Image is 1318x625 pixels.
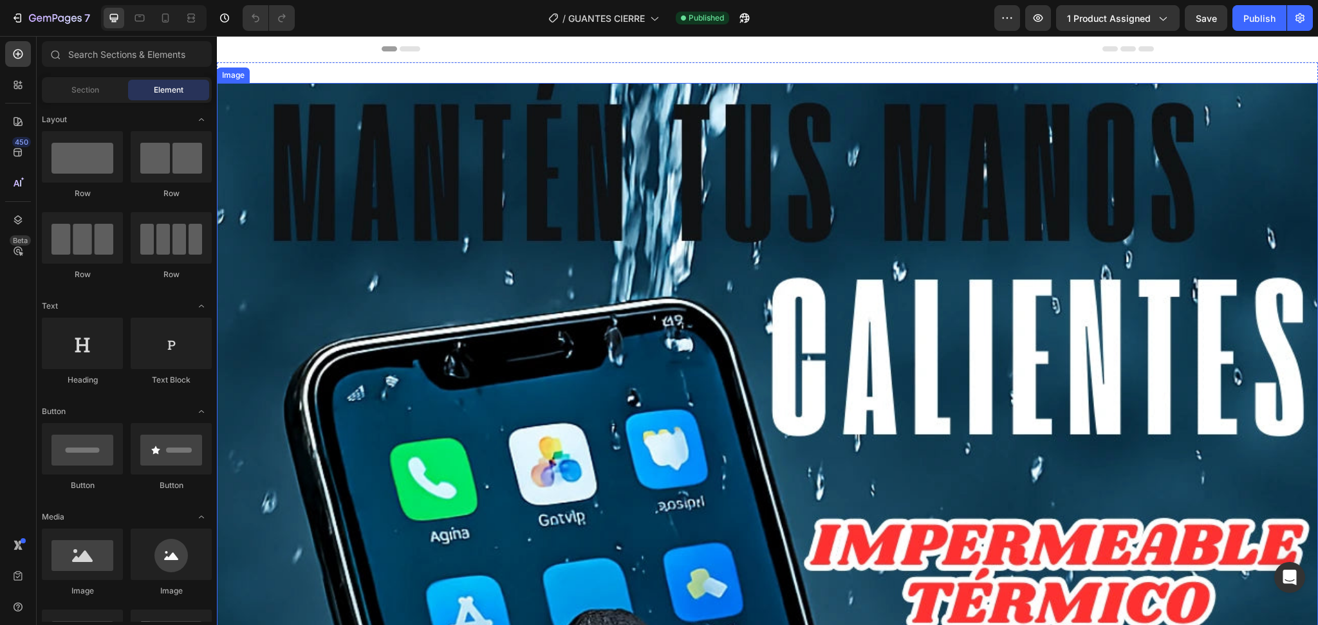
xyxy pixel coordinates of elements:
span: Toggle open [191,401,212,422]
div: Image [42,585,123,597]
span: Toggle open [191,296,212,316]
div: 450 [12,137,31,147]
span: Published [689,12,724,24]
div: Button [42,480,123,491]
span: GUANTES CIERRE [568,12,645,25]
span: Button [42,406,66,417]
div: Row [42,269,123,280]
span: Layout [42,114,67,125]
span: Toggle open [191,109,212,130]
div: Row [42,188,123,199]
div: Beta [10,235,31,246]
div: Undo/Redo [243,5,295,31]
div: Heading [42,374,123,386]
iframe: Design area [217,36,1318,625]
span: 1 product assigned [1067,12,1151,25]
button: 1 product assigned [1056,5,1180,31]
span: Text [42,300,58,312]
span: Save [1196,13,1217,24]
input: Search Sections & Elements [42,41,212,67]
button: Publish [1232,5,1286,31]
span: Section [71,84,99,96]
p: 7 [84,10,90,26]
div: Text Block [131,374,212,386]
div: Button [131,480,212,491]
span: Media [42,511,64,523]
div: Open Intercom Messenger [1274,562,1305,593]
div: Row [131,188,212,199]
span: Element [154,84,183,96]
span: / [562,12,566,25]
div: Publish [1243,12,1276,25]
div: Image [131,585,212,597]
button: 7 [5,5,96,31]
div: Row [131,269,212,280]
span: Toggle open [191,507,212,527]
button: Save [1185,5,1227,31]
